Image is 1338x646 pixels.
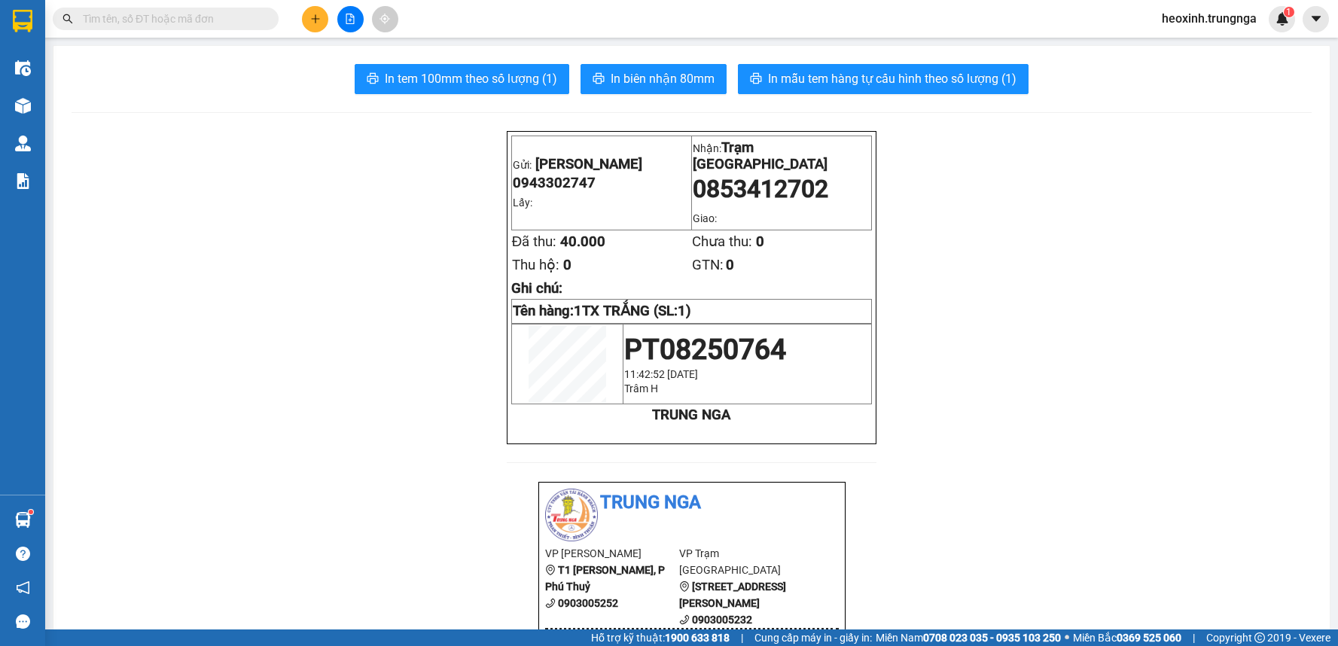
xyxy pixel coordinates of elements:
span: Thu hộ: [512,257,559,273]
strong: 1900 633 818 [665,632,730,644]
img: warehouse-icon [15,136,31,151]
span: aim [379,14,390,24]
li: VP [PERSON_NAME] [545,545,680,562]
span: phone [679,614,690,625]
img: warehouse-icon [15,98,31,114]
span: PT08250764 [624,333,786,366]
span: [PERSON_NAME] [535,156,642,172]
span: 40.000 [560,233,605,250]
span: 0853412702 [693,175,828,203]
input: Tìm tên, số ĐT hoặc mã đơn [83,11,261,27]
span: Hỗ trợ kỹ thuật: [591,629,730,646]
span: notification [16,580,30,595]
span: 1) [678,303,691,319]
span: In biên nhận 80mm [611,69,715,88]
span: caret-down [1309,12,1323,26]
b: 0903005252 [558,597,618,609]
span: 1 [1286,7,1291,17]
span: 0 [563,257,571,273]
b: T1 [PERSON_NAME], P Phú Thuỷ [545,564,665,593]
p: Nhận: [693,139,870,172]
span: printer [367,72,379,87]
span: Miền Bắc [1073,629,1181,646]
li: Trung Nga [545,489,839,517]
b: 0903005232 [692,614,752,626]
span: message [16,614,30,629]
span: copyright [1254,632,1265,643]
button: aim [372,6,398,32]
img: logo.jpg [545,489,598,541]
button: printerIn biên nhận 80mm [581,64,727,94]
strong: 0708 023 035 - 0935 103 250 [923,632,1061,644]
span: phone [545,598,556,608]
span: Đã thu: [512,233,556,250]
span: 11:42:52 [DATE] [624,368,698,380]
span: Cung cấp máy in - giấy in: [754,629,872,646]
span: file-add [345,14,355,24]
span: question-circle [16,547,30,561]
p: Gửi: [513,156,690,172]
img: icon-new-feature [1276,12,1289,26]
sup: 1 [29,510,33,514]
sup: 1 [1284,7,1294,17]
strong: TRUNG NGA [652,407,730,423]
img: warehouse-icon [15,60,31,76]
span: heoxinh.trungnga [1150,9,1269,28]
span: Giao: [693,212,717,224]
li: VP Trạm [GEOGRAPHIC_DATA] [679,545,814,578]
img: warehouse-icon [15,512,31,528]
span: In tem 100mm theo số lượng (1) [385,69,557,88]
span: | [741,629,743,646]
span: Ghi chú: [511,280,562,297]
button: caret-down [1303,6,1329,32]
span: 1TX TRẮNG (SL: [574,303,691,319]
span: Trâm H [624,382,658,395]
strong: Tên hàng: [513,303,691,319]
span: plus [310,14,321,24]
span: In mẫu tem hàng tự cấu hình theo số lượng (1) [768,69,1016,88]
span: printer [593,72,605,87]
span: printer [750,72,762,87]
span: ⚪️ [1065,635,1069,641]
span: environment [545,565,556,575]
button: printerIn tem 100mm theo số lượng (1) [355,64,569,94]
button: file-add [337,6,364,32]
span: search [62,14,73,24]
button: plus [302,6,328,32]
span: Trạm [GEOGRAPHIC_DATA] [693,139,827,172]
span: environment [679,581,690,592]
button: printerIn mẫu tem hàng tự cấu hình theo số lượng (1) [738,64,1029,94]
span: Lấy: [513,197,532,209]
span: 0943302747 [513,175,596,191]
img: logo-vxr [13,10,32,32]
span: 0 [756,233,764,250]
span: GTN: [692,257,724,273]
b: [STREET_ADDRESS][PERSON_NAME] [679,580,786,609]
span: Miền Nam [876,629,1061,646]
strong: 0369 525 060 [1117,632,1181,644]
span: Chưa thu: [692,233,752,250]
span: | [1193,629,1195,646]
span: 0 [726,257,734,273]
img: solution-icon [15,173,31,189]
